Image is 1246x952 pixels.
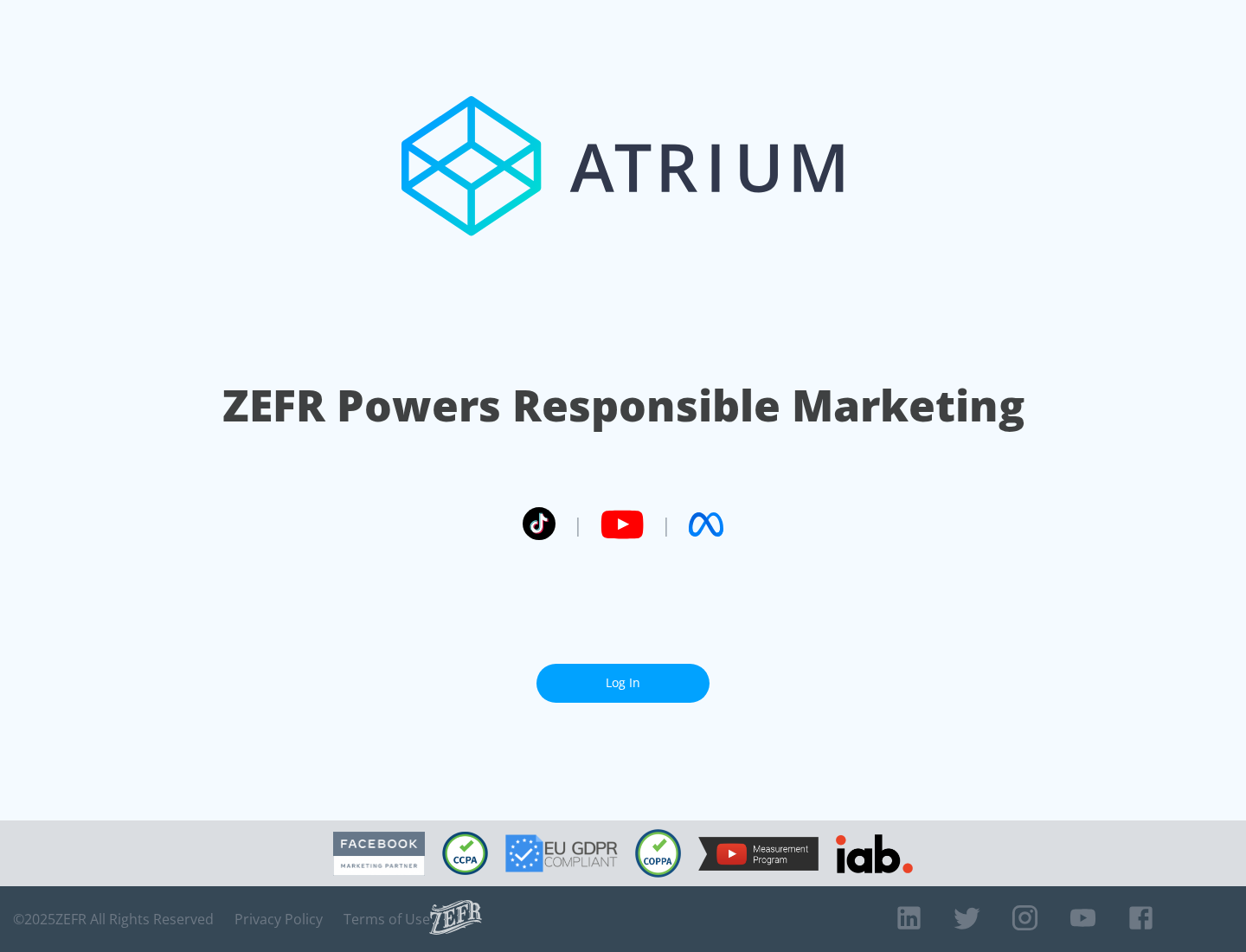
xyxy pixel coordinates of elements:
img: YouTube Measurement Program [698,837,819,871]
a: Privacy Policy [234,910,323,928]
img: IAB [836,834,913,873]
img: GDPR Compliant [505,834,618,872]
h1: ZEFR Powers Responsible Marketing [222,376,1024,435]
span: | [661,511,671,537]
a: Terms of Use [344,910,430,928]
span: | [573,511,583,537]
img: Facebook Marketing Partner [333,832,425,876]
img: COPPA Compliant [635,829,681,878]
a: Log In [536,664,710,703]
img: CCPA Compliant [442,832,488,875]
span: © 2025 ZEFR All Rights Reserved [13,910,214,928]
